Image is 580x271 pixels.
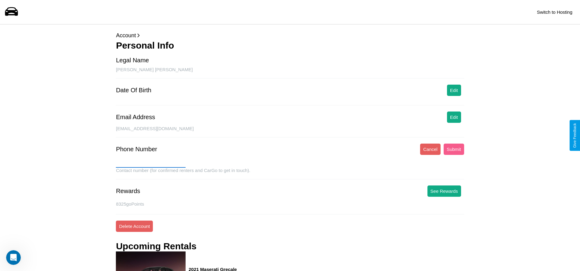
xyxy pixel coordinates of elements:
div: [PERSON_NAME] [PERSON_NAME] [116,67,464,79]
div: Phone Number [116,146,157,153]
div: Email Address [116,114,155,121]
p: 8325 goPoints [116,200,464,208]
button: Edit [447,112,461,123]
iframe: Intercom live chat [6,250,21,265]
div: Legal Name [116,57,149,64]
button: Submit [444,144,464,155]
p: Account [116,31,464,40]
div: Contact number (for confirmed renters and CarGo to get in touch). [116,168,464,179]
button: Edit [447,85,461,96]
h3: Upcoming Rentals [116,241,196,251]
div: Give Feedback [573,123,577,148]
button: Cancel [420,144,441,155]
button: See Rewards [427,185,461,197]
div: [EMAIL_ADDRESS][DOMAIN_NAME] [116,126,464,137]
button: Delete Account [116,221,153,232]
div: Date Of Birth [116,87,151,94]
div: Rewards [116,188,140,195]
h3: Personal Info [116,40,464,51]
button: Switch to Hosting [534,6,575,18]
